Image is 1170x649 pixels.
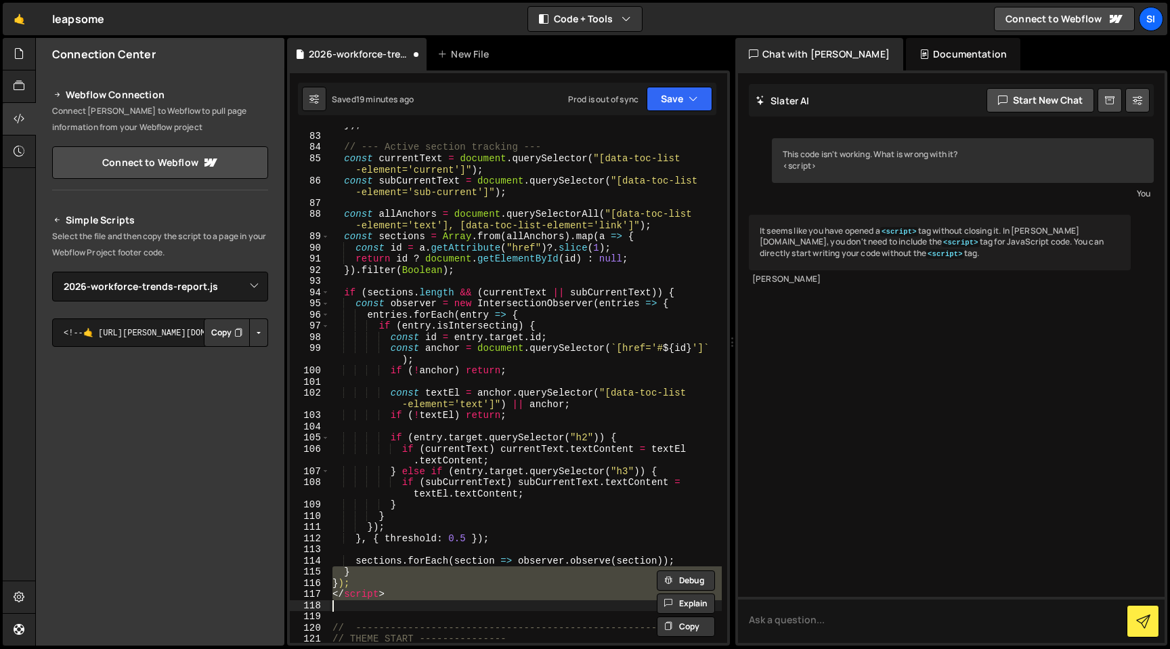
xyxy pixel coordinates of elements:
[657,593,715,614] button: Explain
[657,570,715,591] button: Debug
[290,175,330,198] div: 86
[290,611,330,623] div: 119
[52,369,269,491] iframe: YouTube video player
[290,477,330,499] div: 108
[290,544,330,556] div: 113
[290,265,330,276] div: 92
[290,343,330,365] div: 99
[290,243,330,254] div: 90
[290,556,330,567] div: 114
[647,87,712,111] button: Save
[906,38,1020,70] div: Documentation
[735,38,903,70] div: Chat with [PERSON_NAME]
[290,153,330,175] div: 85
[290,276,330,287] div: 93
[52,103,268,135] p: Connect [PERSON_NAME] to Webflow to pull page information from your Webflow project
[1139,7,1163,31] a: SI
[290,522,330,533] div: 111
[657,616,715,637] button: Copy
[290,320,330,332] div: 97
[568,93,638,105] div: Prod is out of sync
[290,421,330,433] div: 104
[290,633,330,645] div: 121
[290,410,330,421] div: 103
[52,47,156,62] h2: Connection Center
[290,444,330,466] div: 106
[290,589,330,600] div: 117
[290,209,330,231] div: 88
[756,94,810,107] h2: Slater AI
[290,287,330,299] div: 94
[290,365,330,377] div: 100
[994,7,1135,31] a: Connect to Webflow
[987,88,1094,112] button: Start new chat
[52,500,269,622] iframe: YouTube video player
[290,388,330,410] div: 102
[290,566,330,578] div: 115
[749,215,1131,270] div: It seems like you have opened a tag without closing it. In [PERSON_NAME][DOMAIN_NAME], you don't ...
[528,7,642,31] button: Code + Tools
[290,578,330,589] div: 116
[290,511,330,522] div: 110
[204,318,250,347] button: Copy
[332,93,414,105] div: Saved
[290,332,330,343] div: 98
[290,142,330,153] div: 84
[3,3,36,35] a: 🤙
[290,623,330,634] div: 120
[942,238,980,247] code: <script>
[290,231,330,243] div: 89
[290,533,330,545] div: 112
[204,318,268,347] div: Button group with nested dropdown
[52,87,268,103] h2: Webflow Connection
[926,249,964,259] code: <script>
[290,198,330,209] div: 87
[52,318,268,347] textarea: <!--🤙 [URL][PERSON_NAME][DOMAIN_NAME]> <script>document.addEventListener("DOMContentLoaded", func...
[290,432,330,444] div: 105
[356,93,414,105] div: 19 minutes ago
[52,146,268,179] a: Connect to Webflow
[752,274,1127,285] div: [PERSON_NAME]
[52,11,104,27] div: leapsome
[290,298,330,310] div: 95
[775,186,1150,201] div: You
[290,131,330,142] div: 83
[290,253,330,265] div: 91
[290,499,330,511] div: 109
[437,47,494,61] div: New File
[290,377,330,388] div: 101
[772,138,1154,183] div: This code isn't working. What is wrong with it? <script>
[880,227,918,236] code: <script>
[52,212,268,228] h2: Simple Scripts
[290,600,330,612] div: 118
[52,228,268,261] p: Select the file and then copy the script to a page in your Webflow Project footer code.
[290,310,330,321] div: 96
[290,466,330,478] div: 107
[309,47,410,61] div: 2026-workforce-trends-report.js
